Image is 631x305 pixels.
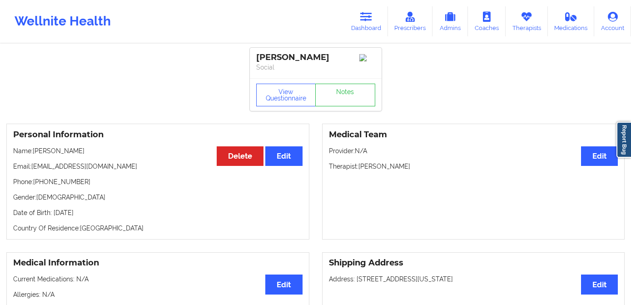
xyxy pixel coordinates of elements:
[329,162,618,171] p: Therapist: [PERSON_NAME]
[581,275,618,294] button: Edit
[344,6,388,36] a: Dashboard
[329,275,618,284] p: Address: [STREET_ADDRESS][US_STATE]
[315,84,375,106] a: Notes
[256,63,375,72] p: Social
[13,275,303,284] p: Current Medications: N/A
[616,122,631,158] a: Report Bug
[256,84,316,106] button: View Questionnaire
[265,275,302,294] button: Edit
[13,162,303,171] p: Email: [EMAIL_ADDRESS][DOMAIN_NAME]
[13,224,303,233] p: Country Of Residence: [GEOGRAPHIC_DATA]
[256,52,375,63] div: [PERSON_NAME]
[13,208,303,217] p: Date of Birth: [DATE]
[217,146,263,166] button: Delete
[13,258,303,268] h3: Medical Information
[329,258,618,268] h3: Shipping Address
[329,130,618,140] h3: Medical Team
[329,146,618,155] p: Provider: N/A
[432,6,468,36] a: Admins
[548,6,595,36] a: Medications
[388,6,433,36] a: Prescribers
[13,130,303,140] h3: Personal Information
[506,6,548,36] a: Therapists
[359,54,375,61] img: Image%2Fplaceholer-image.png
[13,290,303,299] p: Allergies: N/A
[594,6,631,36] a: Account
[13,146,303,155] p: Name: [PERSON_NAME]
[265,146,302,166] button: Edit
[13,193,303,202] p: Gender: [DEMOGRAPHIC_DATA]
[581,146,618,166] button: Edit
[13,177,303,186] p: Phone: [PHONE_NUMBER]
[468,6,506,36] a: Coaches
